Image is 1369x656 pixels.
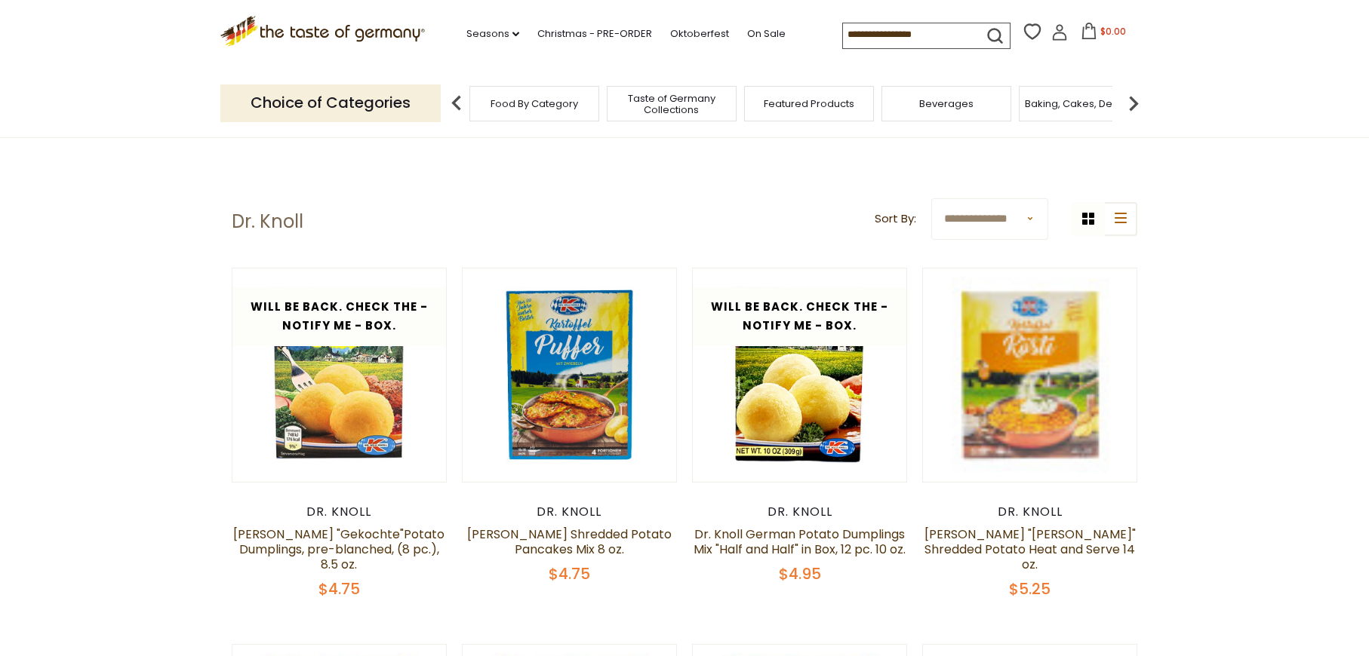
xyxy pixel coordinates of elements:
[491,98,578,109] a: Food By Category
[693,268,906,482] img: Dr. Knoll German Potato Dumplings Mix "Half and Half" in Box, 12 pc. 10 oz.
[779,563,821,584] span: $4.95
[220,84,441,121] p: Choice of Categories
[692,504,907,520] div: Dr. Knoll
[875,210,916,228] label: Sort By:
[232,504,447,520] div: Dr. Knoll
[611,93,732,115] a: Taste of Germany Collections
[549,563,590,584] span: $4.75
[463,268,676,482] img: Dr. Knoll Shredded Potato Pancakes Mix
[233,526,445,573] a: [PERSON_NAME] "Gekochte"Potato Dumplings, pre-blanched, (8 pc.), 8.5 oz.
[923,268,1137,482] img: Dr. Knoll Roesti Shredded Potato
[441,88,472,118] img: previous arrow
[232,268,446,482] img: Dr Knoll 8 Gekochte Knodel
[1100,25,1126,38] span: $0.00
[462,504,677,520] div: Dr. Knoll
[1025,98,1142,109] a: Baking, Cakes, Desserts
[670,26,729,42] a: Oktoberfest
[466,26,519,42] a: Seasons
[922,504,1137,520] div: Dr. Knoll
[537,26,652,42] a: Christmas - PRE-ORDER
[924,526,1136,573] a: [PERSON_NAME] "[PERSON_NAME]" Shredded Potato Heat and Serve 14 oz.
[1071,23,1135,45] button: $0.00
[919,98,974,109] a: Beverages
[467,526,672,558] a: [PERSON_NAME] Shredded Potato Pancakes Mix 8 oz.
[1118,88,1149,118] img: next arrow
[764,98,854,109] a: Featured Products
[747,26,786,42] a: On Sale
[694,526,906,558] a: Dr. Knoll German Potato Dumplings Mix "Half and Half" in Box, 12 pc. 10 oz.
[1009,578,1051,599] span: $5.25
[318,578,360,599] span: $4.75
[232,210,303,233] h1: Dr. Knoll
